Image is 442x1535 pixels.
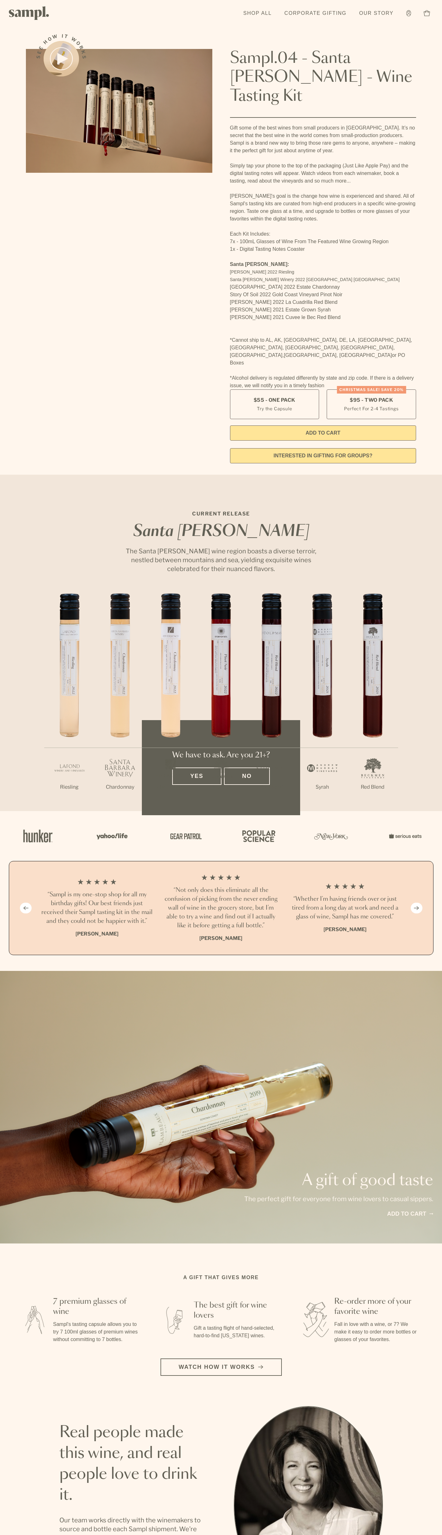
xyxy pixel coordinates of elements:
p: Chardonnay [145,783,196,791]
p: Riesling [44,783,95,791]
button: See how it works [44,41,79,76]
small: Perfect For 2-4 Tastings [344,405,398,412]
h3: “Not only does this eliminate all the confusion of picking from the never ending wall of wine in ... [164,886,278,930]
span: $55 - One Pack [254,397,295,404]
h3: “Sampl is my one-stop shop for all my birthday gifts! Our best friends just received their Sampl ... [40,890,154,926]
p: Chardonnay [95,783,145,791]
p: The perfect gift for everyone from wine lovers to casual sippers. [244,1195,433,1203]
a: Shop All [240,6,275,20]
b: [PERSON_NAME] [199,935,242,941]
p: Red Blend [348,783,398,791]
span: $95 - Two Pack [350,397,393,404]
a: Our Story [356,6,397,20]
p: Red Blend [246,783,297,791]
a: Add to cart [387,1210,433,1218]
b: [PERSON_NAME] [76,931,118,937]
a: interested in gifting for groups? [230,448,416,463]
img: Sampl logo [9,6,49,20]
li: 1 / 7 [44,593,95,811]
li: 3 / 7 [145,593,196,811]
button: Add to Cart [230,425,416,441]
button: Previous slide [20,903,32,913]
li: 6 / 7 [297,593,348,811]
li: 2 / 4 [164,874,278,942]
li: 3 / 4 [288,874,402,942]
p: A gift of good taste [244,1173,433,1188]
img: Sampl.04 - Santa Barbara - Wine Tasting Kit [26,49,212,173]
li: 5 / 7 [246,593,297,811]
a: Corporate Gifting [281,6,350,20]
li: 4 / 7 [196,593,246,811]
button: Next slide [411,903,422,913]
small: Try the Capsule [257,405,292,412]
li: 1 / 4 [40,874,154,942]
li: 2 / 7 [95,593,145,811]
div: Christmas SALE! Save 20% [337,386,406,394]
li: 7 / 7 [348,593,398,811]
h3: “Whether I'm having friends over or just tired from a long day at work and need a glass of wine, ... [288,895,402,921]
b: [PERSON_NAME] [324,926,366,932]
p: Pinot Noir [196,783,246,791]
p: Syrah [297,783,348,791]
